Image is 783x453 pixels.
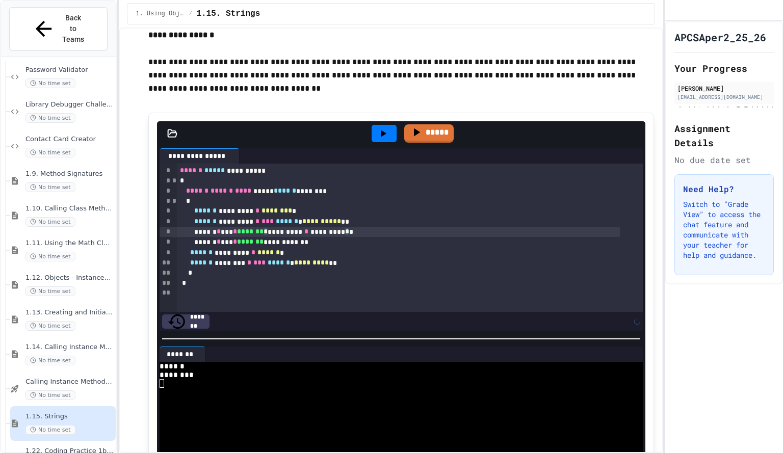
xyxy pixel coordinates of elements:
[25,217,75,227] span: No time set
[136,10,185,18] span: 1. Using Objects and Methods
[62,13,86,45] span: Back to Teams
[25,286,75,296] span: No time set
[677,84,771,93] div: [PERSON_NAME]
[25,390,75,400] span: No time set
[25,135,114,144] span: Contact Card Creator
[25,148,75,157] span: No time set
[25,343,114,352] span: 1.14. Calling Instance Methods
[25,356,75,365] span: No time set
[25,204,114,213] span: 1.10. Calling Class Methods
[196,8,260,20] span: 1.15. Strings
[25,78,75,88] span: No time set
[674,154,774,166] div: No due date set
[674,61,774,75] h2: Your Progress
[25,308,114,317] span: 1.13. Creating and Initializing Objects: Constructors
[677,93,771,101] div: [EMAIL_ADDRESS][DOMAIN_NAME]
[674,30,766,44] h1: APCSAper2_25_26
[25,182,75,192] span: No time set
[25,321,75,331] span: No time set
[25,412,114,421] span: 1.15. Strings
[25,252,75,261] span: No time set
[25,100,114,109] span: Library Debugger Challenge
[25,378,114,386] span: Calling Instance Methods - Topic 1.14
[25,113,75,123] span: No time set
[9,7,108,50] button: Back to Teams
[25,425,75,435] span: No time set
[683,183,765,195] h3: Need Help?
[674,121,774,150] h2: Assignment Details
[25,66,114,74] span: Password Validator
[683,199,765,260] p: Switch to "Grade View" to access the chat feature and communicate with your teacher for help and ...
[25,170,114,178] span: 1.9. Method Signatures
[189,10,192,18] span: /
[25,239,114,248] span: 1.11. Using the Math Class
[25,274,114,282] span: 1.12. Objects - Instances of Classes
